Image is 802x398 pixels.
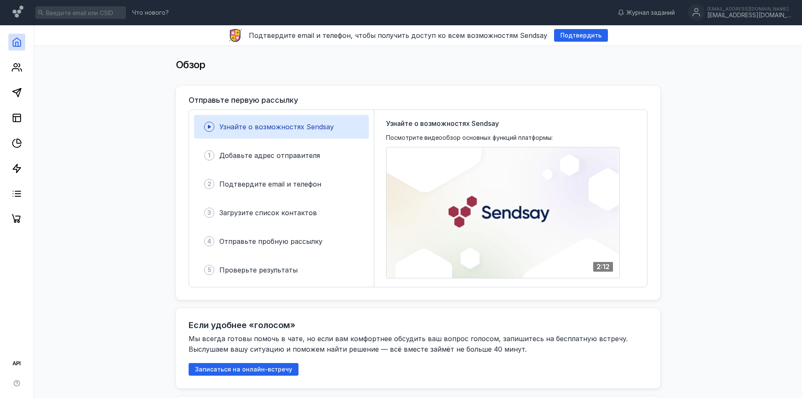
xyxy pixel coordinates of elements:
[386,118,499,128] span: Узнайте о возможностях Sendsay
[554,29,608,42] button: Подтвердить
[208,180,211,188] span: 2
[207,208,211,217] span: 3
[626,8,675,17] span: Журнал заданий
[249,31,547,40] span: Подтвердите email и телефон, чтобы получить доступ ко всем возможностям Sendsay
[560,32,602,39] span: Подтвердить
[189,96,298,104] h3: Отправьте первую рассылку
[208,266,211,274] span: 5
[189,334,630,353] span: Мы всегда готовы помочь в чате, но если вам комфортнее обсудить ваш вопрос голосом, запишитесь на...
[386,134,553,142] span: Посмотрите видеообзор основных функций платформы:
[219,123,334,131] span: Узнайте о возможностях Sendsay
[176,59,205,71] span: Обзор
[707,6,791,11] div: [EMAIL_ADDRESS][DOMAIN_NAME]
[207,237,211,246] span: 4
[35,6,126,19] input: Введите email или CSID
[128,10,173,16] a: Что нового?
[132,10,169,16] span: Что нового?
[219,151,320,160] span: Добавьте адрес отправителя
[219,180,321,188] span: Подтвердите email и телефон
[219,208,317,217] span: Загрузите список контактов
[208,151,210,160] span: 1
[613,8,679,17] a: Журнал заданий
[219,266,298,274] span: Проверьте результаты
[189,320,296,330] h2: Если удобнее «голосом»
[189,366,298,373] a: Записаться на онлайн-встречу
[189,363,298,376] button: Записаться на онлайн-встречу
[195,366,292,373] span: Записаться на онлайн-встречу
[593,262,613,272] div: 2:12
[707,12,791,19] div: [EMAIL_ADDRESS][DOMAIN_NAME]
[219,237,322,246] span: Отправьте пробную рассылку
